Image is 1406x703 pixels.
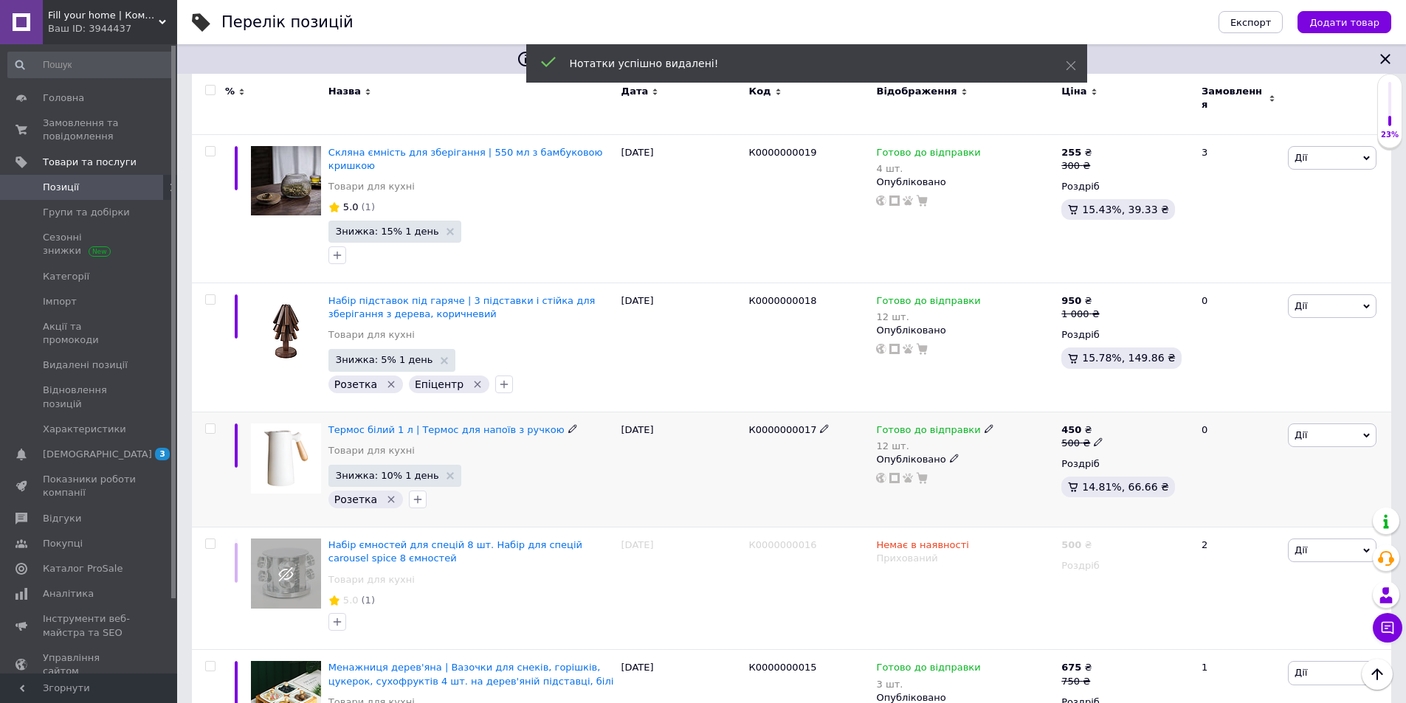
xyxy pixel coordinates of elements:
[618,412,745,527] div: [DATE]
[1061,146,1092,159] div: ₴
[43,537,83,550] span: Покупці
[336,355,433,364] span: Знижка: 5% 1 день
[1378,130,1402,140] div: 23%
[749,147,817,158] span: К0000000019
[1373,613,1402,643] button: Чат з покупцем
[328,539,582,564] a: Набір ємностей для спецій 8 шт. Набір для спецій carousel spice 8 ємностей
[876,295,980,311] span: Готово до відправки
[43,295,77,308] span: Імпорт
[1061,295,1081,306] b: 950
[1061,437,1103,450] div: 500 ₴
[472,378,483,390] svg: Видалити мітку
[1061,662,1081,673] b: 675
[221,15,354,30] div: Перелік позицій
[1061,675,1092,688] div: 750 ₴
[876,176,1054,189] div: Опубліковано
[876,163,980,174] div: 4 шт.
[1061,85,1086,98] span: Ціна
[1193,412,1284,527] div: 0
[328,295,595,319] span: Набір підставок під гаряче | 3 підставки і стійка для зберігання з дерева, коричневий
[570,56,1029,71] div: Нотатки успішно видалені!
[343,595,359,606] span: 5.0
[328,328,415,342] a: Товари для кухні
[1061,559,1189,572] div: Роздріб
[328,444,415,457] a: Товари для кухні
[1376,50,1394,68] svg: Закрити
[621,85,649,98] span: Дата
[876,539,968,555] span: Немає в наявності
[251,538,321,609] img: Набор емкостей для специй 8 шт. Набор для специй carousel spice 8 емкостей
[1202,85,1265,111] span: Замовлення
[362,595,375,606] span: (1)
[43,423,126,436] span: Характеристики
[48,9,159,22] span: Fill your home | Комфорт та затишок для кожного дому
[1061,147,1081,158] b: 255
[1061,308,1099,321] div: 1 000 ₴
[155,448,170,460] span: 3
[251,146,321,216] img: Стеклянная емкость для хранения | 550 мл с бамбуковой крышкой
[1082,204,1169,215] span: 15.43%, 39.33 ₴
[43,587,94,600] span: Аналітика
[1061,539,1081,550] b: 500
[328,424,565,435] a: Термос білий 1 л | Термос для напоїв з ручкою
[1295,429,1307,440] span: Дії
[336,471,439,480] span: Знижка: 10% 1 день
[43,359,128,372] span: Видалені позиції
[7,52,174,78] input: Пошук
[362,201,375,212] span: (1)
[48,22,177,35] div: Ваш ID: 3944437
[876,453,1054,466] div: Опубліковано
[1295,300,1307,311] span: Дії
[1061,424,1081,435] b: 450
[343,201,359,212] span: 5.0
[618,527,745,650] div: [DATE]
[43,612,137,639] span: Інструменти веб-майстра та SEO
[334,378,377,390] span: Розетка
[43,562,123,575] span: Каталог ProSale
[876,311,980,322] div: 12 шт.
[618,134,745,283] div: [DATE]
[749,539,817,550] span: К0000000016
[328,662,614,686] a: Менажниця дерев'яна | Вазочки для снеків, горішків, цукерок, сухофруктів 4 шт. на дерев'яній підс...
[385,378,397,390] svg: Видалити мітку
[876,552,1054,565] div: Прихований
[43,473,137,499] span: Показники роботи компанії
[876,85,957,98] span: Відображення
[749,424,817,435] span: К0000000017
[415,378,464,390] span: Епіцентр
[876,424,980,440] span: Готово до відправки
[1082,352,1176,364] span: 15.78%, 149.86 ₴
[385,494,397,505] svg: Видалити мітку
[749,295,817,306] span: К0000000018
[876,324,1054,337] div: Опубліковано
[876,679,980,690] div: 3 шт.
[43,320,137,347] span: Акції та промокоди
[1193,527,1284,650] div: 2
[251,423,321,494] img: Термос белый 1 л | Термос для напитков с ручкой
[876,147,980,162] span: Готово до відправки
[336,226,439,236] span: Знижка: 15% 1 день
[43,181,79,194] span: Позиції
[43,384,137,410] span: Відновлення позицій
[1219,11,1283,33] button: Експорт
[1061,538,1092,552] div: ₴
[1061,159,1092,173] div: 300 ₴
[618,283,745,412] div: [DATE]
[749,85,771,98] span: Код
[749,662,817,673] span: К0000000015
[1061,294,1099,308] div: ₴
[328,180,415,193] a: Товари для кухні
[251,294,321,368] img: Набор подставок под горячее | 3 подставки и стойка для хранения из дерева, коричневый
[328,147,603,171] span: Скляна ємність для зберігання | 550 мл з бамбуковою кришкою
[1061,457,1189,471] div: Роздріб
[328,573,415,586] a: Товари для кухні
[43,231,137,257] span: Сезонні знижки
[43,206,130,219] span: Групи та добірки
[328,85,361,98] span: Назва
[1295,544,1307,555] span: Дії
[1061,180,1189,193] div: Роздріб
[43,91,84,105] span: Головна
[43,156,137,169] span: Товари та послуги
[1061,661,1092,674] div: ₴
